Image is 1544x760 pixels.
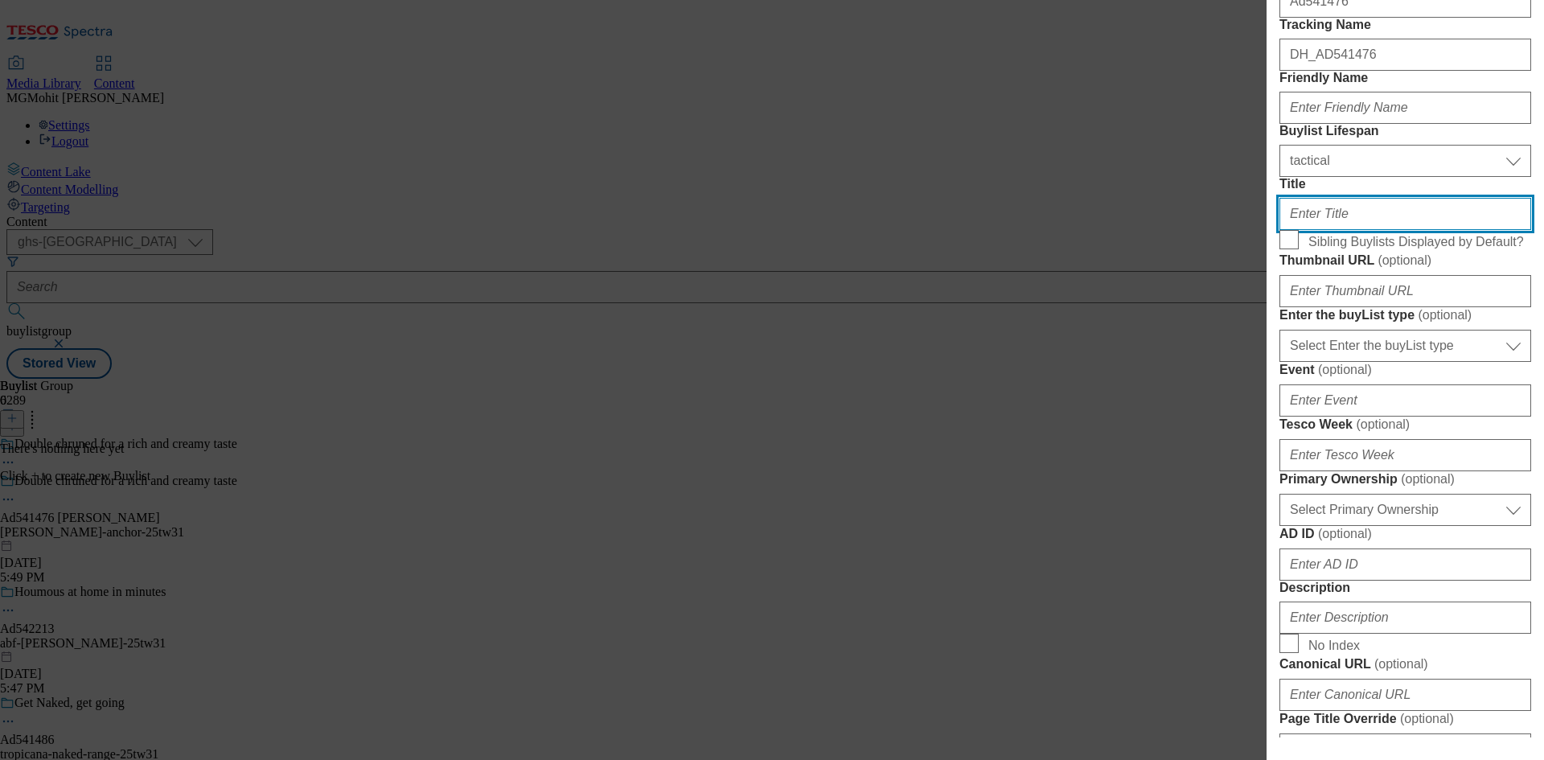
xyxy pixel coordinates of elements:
input: Enter Tracking Name [1279,39,1531,71]
label: AD ID [1279,526,1531,542]
label: Event [1279,362,1531,378]
input: Enter AD ID [1279,548,1531,581]
label: Enter the buyList type [1279,307,1531,323]
label: Page Title Override [1279,711,1531,727]
label: Thumbnail URL [1279,253,1531,269]
label: Canonical URL [1279,656,1531,672]
span: ( optional ) [1356,417,1410,431]
label: Tesco Week [1279,417,1531,433]
span: ( optional ) [1378,253,1431,267]
input: Enter Friendly Name [1279,92,1531,124]
label: Friendly Name [1279,71,1531,85]
span: Sibling Buylists Displayed by Default? [1308,235,1524,249]
label: Primary Ownership [1279,471,1531,487]
input: Enter Thumbnail URL [1279,275,1531,307]
label: Description [1279,581,1531,595]
input: Enter Tesco Week [1279,439,1531,471]
input: Enter Canonical URL [1279,679,1531,711]
input: Enter Event [1279,384,1531,417]
span: ( optional ) [1318,363,1372,376]
input: Enter Description [1279,602,1531,634]
input: Enter Title [1279,198,1531,230]
span: ( optional ) [1400,712,1454,725]
label: Buylist Lifespan [1279,124,1531,138]
span: ( optional ) [1418,308,1472,322]
label: Title [1279,177,1531,191]
span: ( optional ) [1401,472,1455,486]
label: Tracking Name [1279,18,1531,32]
span: No Index [1308,639,1360,653]
span: ( optional ) [1318,527,1372,540]
span: ( optional ) [1374,657,1428,671]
